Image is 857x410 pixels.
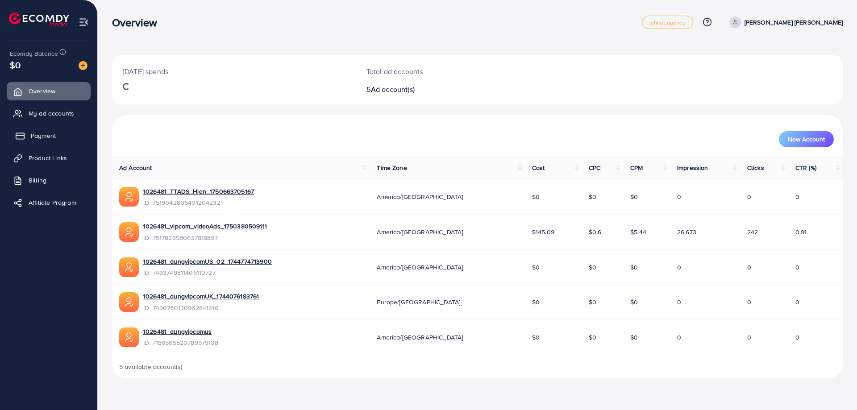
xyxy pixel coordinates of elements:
[10,49,58,58] span: Ecomdy Balance
[143,257,272,266] a: 1026481_dungvipcomUS_02_1744774713900
[123,66,345,77] p: [DATE] spends
[143,268,272,277] span: ID: 7493749811406110727
[642,16,693,29] a: white_agency
[143,338,218,347] span: ID: 7186565520789979138
[630,263,638,272] span: $0
[143,327,218,336] a: 1026481_dungvipcomus
[143,222,267,231] a: 1026481_vipcom_videoAds_1750380509111
[29,87,55,95] span: Overview
[630,298,638,306] span: $0
[7,194,91,211] a: Affiliate Program
[377,333,463,342] span: America/[GEOGRAPHIC_DATA]
[7,127,91,145] a: Payment
[779,131,834,147] button: New Account
[119,327,139,347] img: ic-ads-acc.e4c84228.svg
[119,292,139,312] img: ic-ads-acc.e4c84228.svg
[532,333,540,342] span: $0
[795,298,799,306] span: 0
[143,233,267,242] span: ID: 7517826980637818897
[31,131,56,140] span: Payment
[532,163,545,172] span: Cost
[366,66,528,77] p: Total ad accounts
[112,16,164,29] h3: Overview
[377,228,463,236] span: America/[GEOGRAPHIC_DATA]
[630,228,646,236] span: $5.44
[29,153,67,162] span: Product Links
[7,149,91,167] a: Product Links
[747,192,751,201] span: 0
[726,17,843,28] a: [PERSON_NAME] [PERSON_NAME]
[366,85,528,94] h2: 5
[143,187,254,196] a: 1026481_TTADS_Hien_1750663705167
[630,192,638,201] span: $0
[677,333,681,342] span: 0
[589,192,596,201] span: $0
[677,163,708,172] span: Impression
[79,17,89,27] img: menu
[143,292,259,301] a: 1026481_dungvipcomUK_1744076183761
[630,333,638,342] span: $0
[795,228,807,236] span: 0.91
[788,136,825,142] span: New Account
[532,263,540,272] span: $0
[747,228,758,236] span: 242
[677,298,681,306] span: 0
[677,192,681,201] span: 0
[29,176,46,185] span: Billing
[795,333,799,342] span: 0
[532,298,540,306] span: $0
[119,222,139,242] img: ic-ads-acc.e4c84228.svg
[747,333,751,342] span: 0
[143,198,254,207] span: ID: 7519042806401204232
[7,104,91,122] a: My ad accounts
[79,61,87,70] img: image
[649,20,686,25] span: white_agency
[119,362,183,371] span: 5 available account(s)
[119,257,139,277] img: ic-ads-acc.e4c84228.svg
[589,228,602,236] span: $0.6
[795,163,816,172] span: CTR (%)
[589,163,600,172] span: CPC
[747,298,751,306] span: 0
[377,298,460,306] span: Europe/[GEOGRAPHIC_DATA]
[532,192,540,201] span: $0
[371,84,415,94] span: Ad account(s)
[795,263,799,272] span: 0
[589,263,596,272] span: $0
[747,263,751,272] span: 0
[677,263,681,272] span: 0
[747,163,764,172] span: Clicks
[677,228,696,236] span: 26,673
[532,228,554,236] span: $145.09
[10,58,21,71] span: $0
[589,333,596,342] span: $0
[377,163,407,172] span: Time Zone
[29,109,74,118] span: My ad accounts
[7,171,91,189] a: Billing
[7,82,91,100] a: Overview
[377,263,463,272] span: America/[GEOGRAPHIC_DATA]
[143,303,259,312] span: ID: 7490750130962841616
[9,12,69,26] img: logo
[795,192,799,201] span: 0
[119,187,139,207] img: ic-ads-acc.e4c84228.svg
[589,298,596,306] span: $0
[630,163,643,172] span: CPM
[119,163,152,172] span: Ad Account
[29,198,76,207] span: Affiliate Program
[745,17,843,28] p: [PERSON_NAME] [PERSON_NAME]
[377,192,463,201] span: America/[GEOGRAPHIC_DATA]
